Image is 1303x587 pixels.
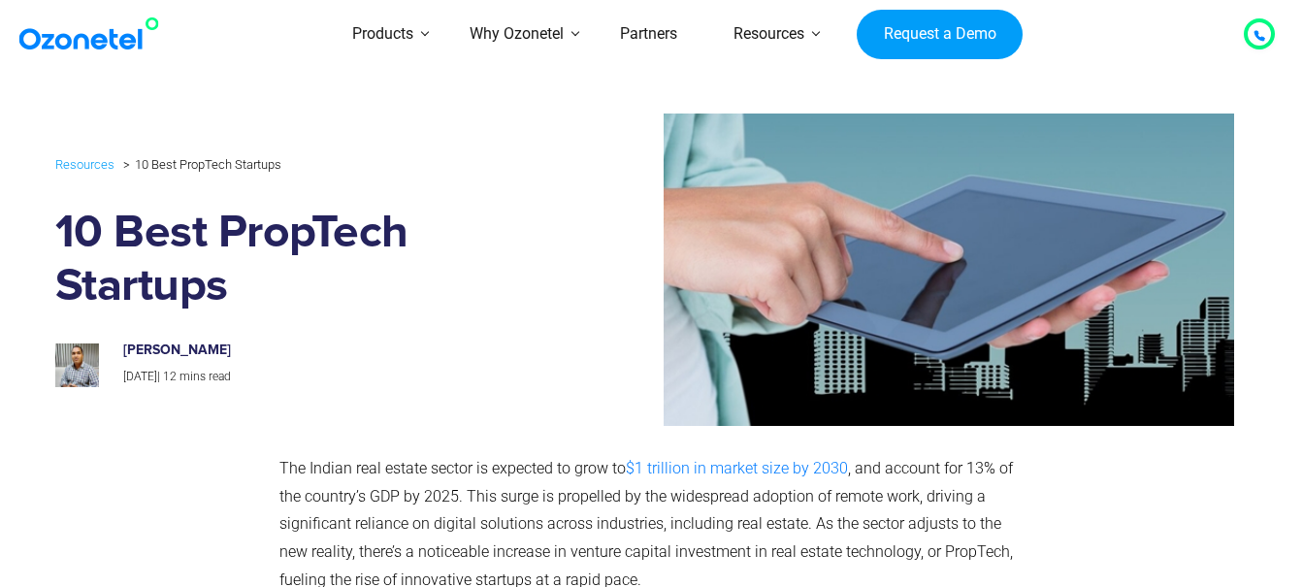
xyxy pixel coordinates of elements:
[123,370,157,383] span: [DATE]
[118,152,281,177] li: 10 Best PropTech Startups
[163,370,177,383] span: 12
[55,153,114,176] a: Resources
[55,207,553,313] h1: 10 Best PropTech Startups
[857,10,1023,60] a: Request a Demo
[179,370,231,383] span: mins read
[123,342,533,359] h6: [PERSON_NAME]
[279,459,626,477] span: The Indian real estate sector is expected to grow to
[55,343,99,387] img: prashanth-kancherla_avatar-200x200.jpeg
[626,459,848,477] a: $1 trillion in market size by 2030
[123,367,533,388] p: |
